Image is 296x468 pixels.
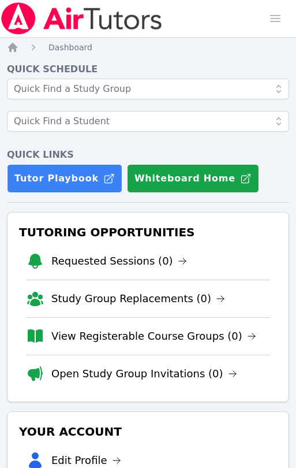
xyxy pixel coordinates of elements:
h4: Quick Schedule [7,62,289,76]
input: Quick Find a Study Group [7,79,289,99]
a: Requested Sessions (0) [51,253,187,269]
a: View Registerable Course Groups (0) [51,328,256,344]
input: Quick Find a Student [7,111,289,132]
h4: Quick Links [7,148,289,162]
h3: Tutoring Opportunities [17,222,279,243]
span: Dashboard [48,43,92,52]
a: Open Study Group Invitations (0) [51,366,237,382]
button: Whiteboard Home [127,164,259,193]
h3: Your Account [17,421,279,442]
a: Dashboard [48,42,92,53]
a: Tutor Playbook [7,164,122,193]
a: Study Group Replacements (0) [51,291,225,307]
nav: Breadcrumb [7,42,289,53]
